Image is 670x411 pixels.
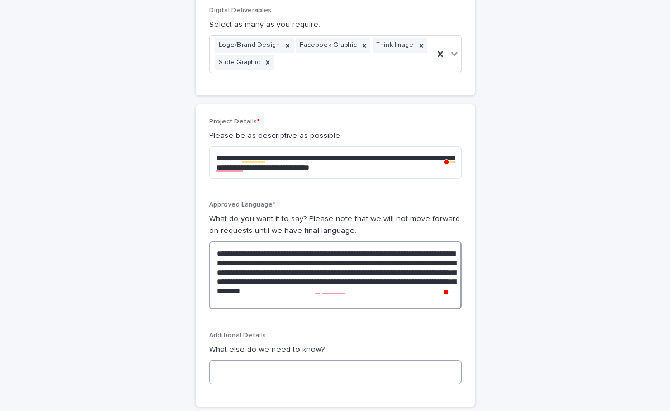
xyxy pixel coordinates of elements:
[209,332,266,339] span: Additional Details
[209,213,462,237] p: What do you want it to say? Please note that we will not move forward on requests until we have f...
[296,38,358,53] div: Facebook Graphic
[209,7,272,14] span: Digital Deliverables
[209,202,275,208] span: Approved Language
[215,55,262,70] div: Slide Graphic
[209,130,462,142] p: Please be as descriptive as possible.
[209,344,462,356] p: What else do we need to know?
[209,19,462,31] p: Select as many as you require.
[209,118,260,125] span: Project Details
[215,38,282,53] div: Logo/Brand Design
[373,38,415,53] div: Think Image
